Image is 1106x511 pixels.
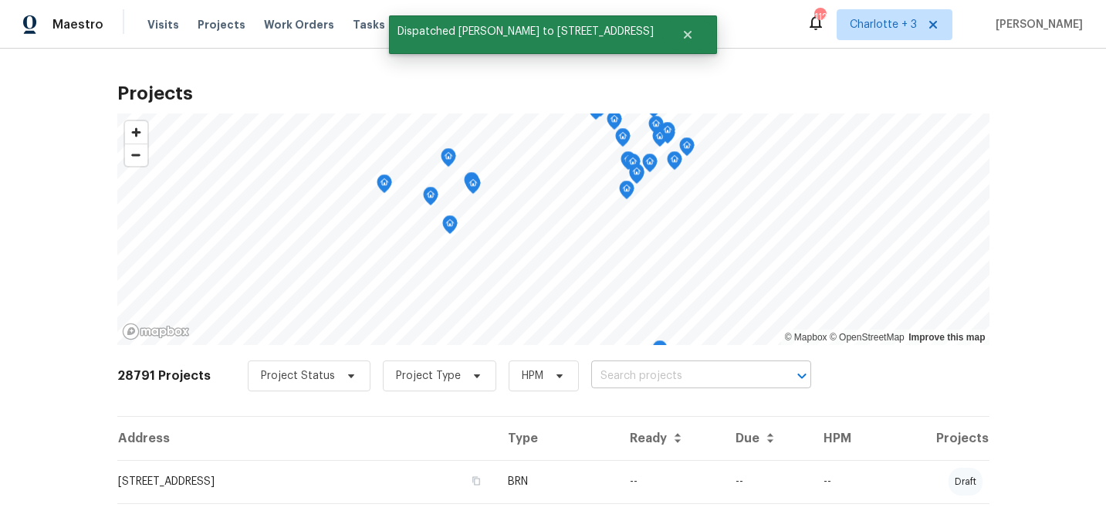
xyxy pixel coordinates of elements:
div: Map marker [621,151,636,175]
div: Map marker [660,122,675,146]
button: Zoom in [125,121,147,144]
div: Map marker [442,215,458,239]
th: HPM [811,417,881,460]
a: OpenStreetMap [830,332,905,343]
span: Project Type [396,368,461,384]
th: Address [117,417,496,460]
div: Map marker [615,128,631,152]
div: Map marker [423,187,438,211]
div: Map marker [667,151,682,175]
button: Zoom out [125,144,147,166]
div: draft [949,468,983,496]
div: Map marker [642,154,658,178]
th: Type [496,417,617,460]
span: Maestro [52,17,103,32]
div: Map marker [648,116,664,140]
div: Map marker [652,340,668,364]
a: Mapbox [785,332,827,343]
th: Due [723,417,811,460]
td: -- [617,460,723,503]
a: Improve this map [908,332,985,343]
span: Work Orders [264,17,334,32]
div: Map marker [607,111,622,135]
button: Open [791,365,813,387]
div: Map marker [651,343,667,367]
td: [STREET_ADDRESS] [117,460,496,503]
button: Close [662,19,713,50]
span: Charlotte + 3 [850,17,917,32]
span: Tasks [353,19,385,30]
a: Mapbox homepage [122,323,190,340]
span: HPM [522,368,543,384]
div: Map marker [465,175,481,199]
th: Ready [617,417,723,460]
button: Copy Address [469,474,483,488]
div: Map marker [679,137,695,161]
td: -- [723,460,811,503]
td: BRN [496,460,617,503]
div: Map marker [441,148,456,172]
div: Map marker [464,172,479,196]
td: -- [811,460,881,503]
h2: Projects [117,86,989,101]
div: 112 [814,9,825,25]
div: Map marker [377,174,392,198]
canvas: Map [117,113,989,345]
h2: 28791 Projects [117,368,211,384]
div: Map marker [625,154,641,178]
div: Map marker [652,128,668,152]
div: Map marker [619,181,634,205]
span: Dispatched [PERSON_NAME] to [STREET_ADDRESS] [389,15,662,48]
span: Project Status [261,368,335,384]
input: Search projects [591,364,768,388]
th: Projects [881,417,989,460]
span: Visits [147,17,179,32]
span: Projects [198,17,245,32]
span: [PERSON_NAME] [989,17,1083,32]
div: Map marker [629,164,644,188]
